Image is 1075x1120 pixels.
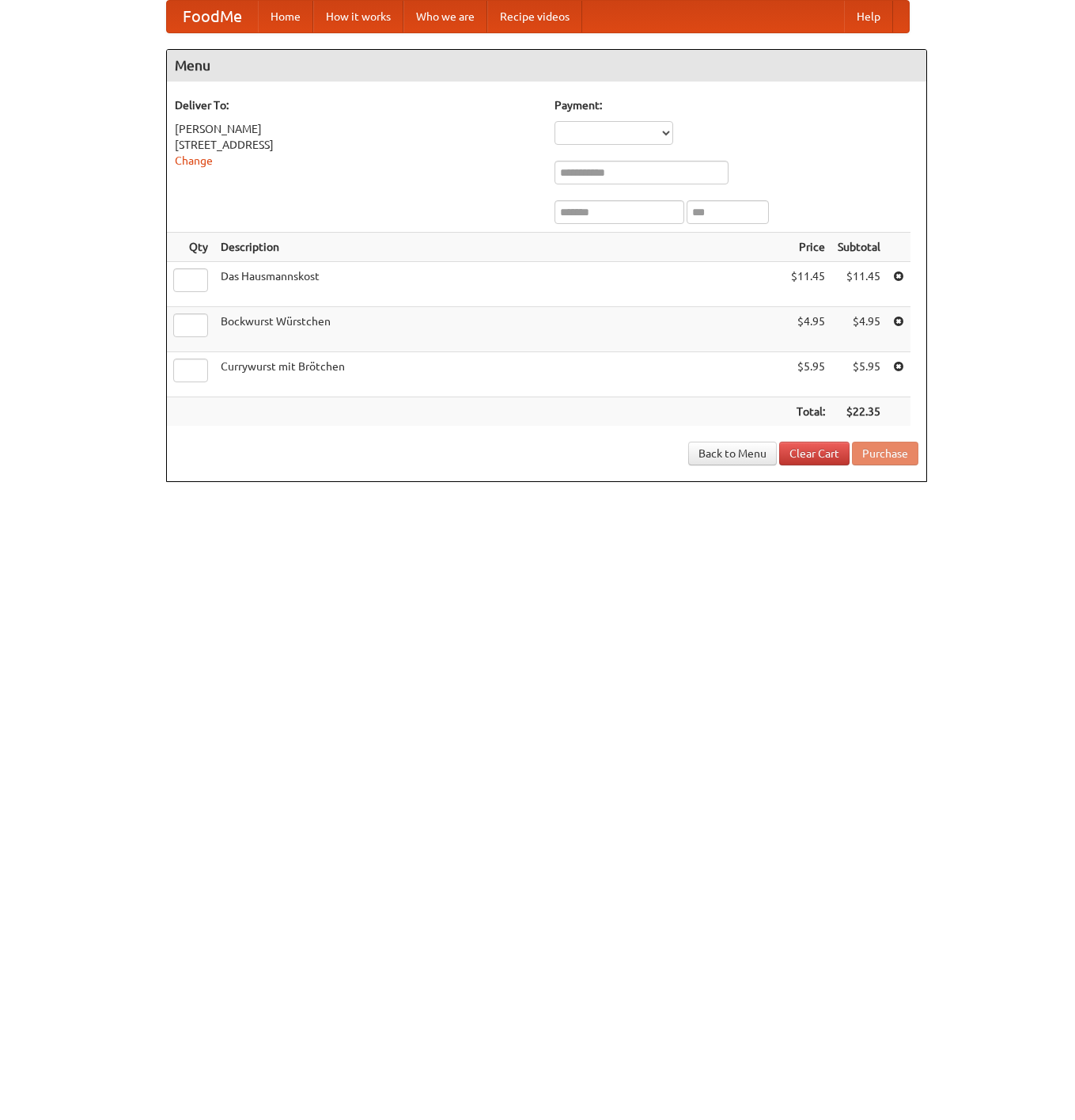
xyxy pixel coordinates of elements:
[167,233,214,262] th: Qty
[831,397,887,427] th: $22.35
[175,154,213,167] a: Change
[403,1,487,32] a: Who we are
[831,307,887,352] td: $4.95
[214,307,785,352] td: Bockwurst Würstchen
[831,233,887,262] th: Subtotal
[688,442,777,465] a: Back to Menu
[167,1,258,32] a: FoodMe
[555,97,918,113] h5: Payment:
[831,262,887,307] td: $11.45
[785,233,831,262] th: Price
[175,137,539,153] div: [STREET_ADDRESS]
[214,233,785,262] th: Description
[175,121,539,137] div: [PERSON_NAME]
[487,1,582,32] a: Recipe videos
[785,262,831,307] td: $11.45
[785,352,831,397] td: $5.95
[852,442,918,465] button: Purchase
[214,262,785,307] td: Das Hausmannskost
[844,1,893,32] a: Help
[258,1,313,32] a: Home
[831,352,887,397] td: $5.95
[785,307,831,352] td: $4.95
[175,97,539,113] h5: Deliver To:
[313,1,403,32] a: How it works
[779,442,850,465] a: Clear Cart
[167,50,926,82] h4: Menu
[214,352,785,397] td: Currywurst mit Brötchen
[785,397,831,427] th: Total:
